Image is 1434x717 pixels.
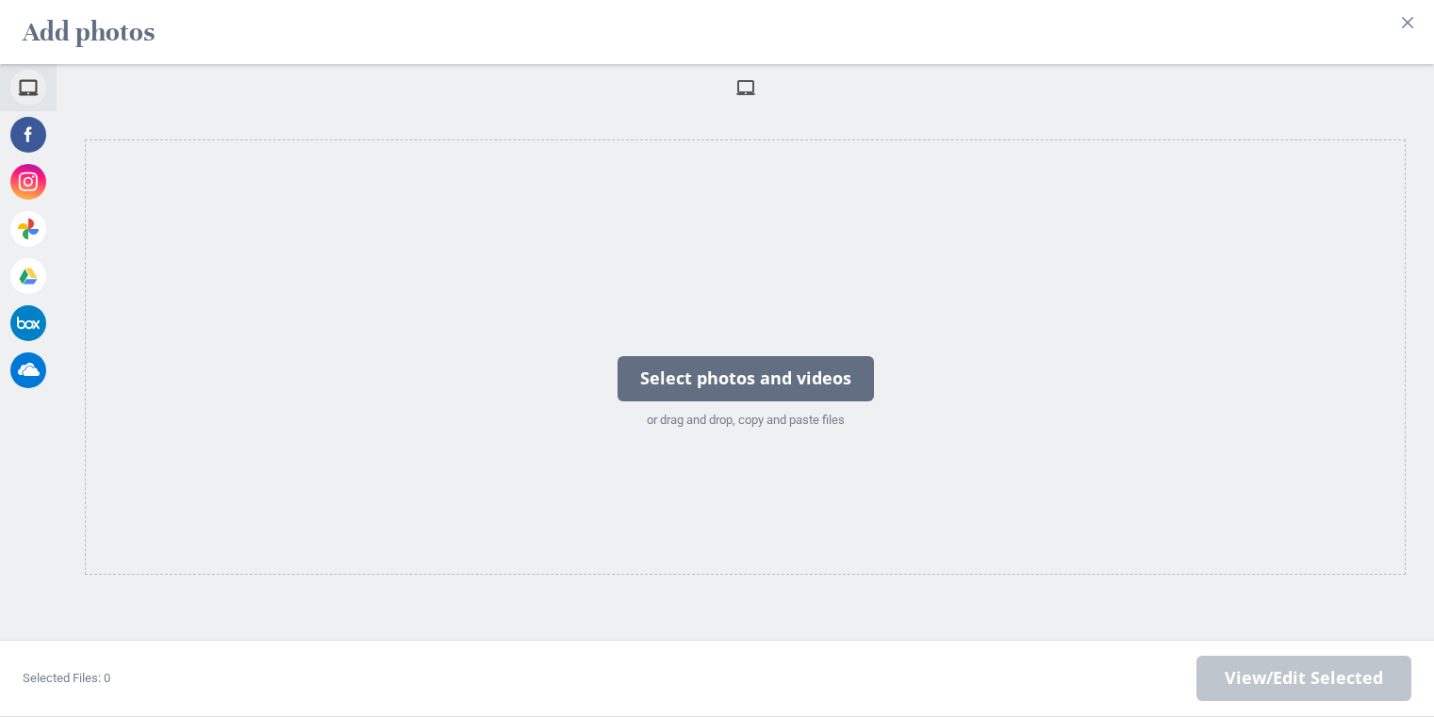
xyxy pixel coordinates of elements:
span: Next [1196,656,1411,701]
span: My Device [735,77,756,98]
span: Selected Files: 0 [23,671,110,685]
button: Close [1393,8,1423,38]
div: or drag and drop, copy and paste files [618,411,874,430]
h2: Add photos [23,8,155,57]
span: View/Edit Selected [1225,668,1383,689]
div: Select photos and videos [618,356,874,401]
